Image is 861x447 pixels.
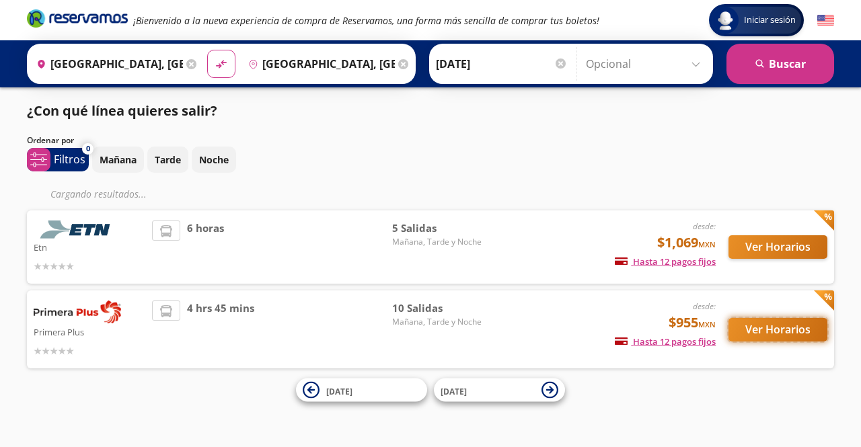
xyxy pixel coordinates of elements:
[34,239,145,255] p: Etn
[392,316,486,328] span: Mañana, Tarde y Noche
[27,8,128,28] i: Brand Logo
[817,12,834,29] button: English
[669,313,716,333] span: $955
[187,300,254,358] span: 4 hrs 45 mins
[326,385,352,397] span: [DATE]
[698,239,716,249] small: MXN
[243,47,395,81] input: Buscar Destino
[50,188,147,200] em: Cargando resultados ...
[34,220,121,239] img: Etn
[27,101,217,121] p: ¿Con qué línea quieres salir?
[31,47,183,81] input: Buscar Origen
[86,143,90,155] span: 0
[615,335,716,348] span: Hasta 12 pagos fijos
[187,220,224,274] span: 6 horas
[92,147,144,173] button: Mañana
[726,44,834,84] button: Buscar
[441,385,467,397] span: [DATE]
[192,147,236,173] button: Noche
[133,14,599,27] em: ¡Bienvenido a la nueva experiencia de compra de Reservamos, una forma más sencilla de comprar tus...
[34,300,121,323] img: Primera Plus
[392,300,486,316] span: 10 Salidas
[615,255,716,268] span: Hasta 12 pagos fijos
[27,148,89,171] button: 0Filtros
[34,323,145,339] p: Primera Plus
[392,236,486,248] span: Mañana, Tarde y Noche
[296,378,427,402] button: [DATE]
[728,235,827,259] button: Ver Horarios
[100,153,137,167] p: Mañana
[698,319,716,329] small: MXN
[728,318,827,341] button: Ver Horarios
[436,47,568,81] input: Elegir Fecha
[155,153,181,167] p: Tarde
[54,151,85,167] p: Filtros
[434,378,565,402] button: [DATE]
[27,134,74,147] p: Ordenar por
[147,147,188,173] button: Tarde
[199,153,229,167] p: Noche
[739,13,801,27] span: Iniciar sesión
[657,233,716,253] span: $1,069
[27,8,128,32] a: Brand Logo
[586,47,706,81] input: Opcional
[693,220,716,232] em: desde:
[693,300,716,312] em: desde:
[392,220,486,236] span: 5 Salidas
